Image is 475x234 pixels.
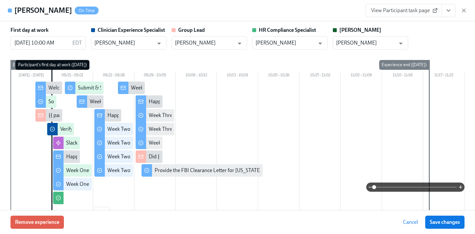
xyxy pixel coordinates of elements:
div: 09/15 – 09/21 [52,72,93,80]
a: View Participant task page [366,4,442,17]
div: Participant's first day at work ([DATE]) [15,60,89,70]
div: 11/17 – 11/23 [423,72,465,80]
div: [DATE] – [DATE] [10,72,52,80]
div: 11/03 – 11/09 [341,72,382,80]
button: Open [396,38,406,49]
div: 09/29 – 10/05 [134,72,176,80]
div: 10/13 – 10/19 [217,72,258,80]
div: Week Three: Ethics, Conduct, & Legal Responsibilities (~5 hours to complete) [149,126,319,133]
div: Provide the FBI Clearance Letter for [US_STATE] [155,167,261,174]
div: Slack Invites [66,139,93,146]
div: 10/20 – 10/26 [258,72,299,80]
div: {{ participant.fullName }} has started onboarding [48,112,158,119]
span: Cancel [403,219,418,225]
span: Save changes [430,219,460,225]
div: Week Three: Cultural Competence & Special Populations (~3 hours to complete) [149,112,326,119]
div: Happy First Day! [66,153,103,160]
strong: [PERSON_NAME] [339,27,381,33]
button: Open [154,38,164,49]
strong: HR Compliance Specialist [259,27,316,33]
strong: Group Lead [178,27,205,33]
button: Save changes [425,216,465,229]
div: Experience end ([DATE]) [379,60,429,70]
h4: [PERSON_NAME] [14,6,72,15]
div: Happy Week Two! [107,112,148,119]
label: First day at work [10,27,48,34]
span: On Time [75,8,99,13]
div: Verify Elation for {{ participant.fullName }} [60,126,154,133]
div: Week One: Essential Compliance Tasks (~6.5 hours to complete) [66,181,208,188]
strong: Clinician Experience Specialist [98,27,165,33]
div: Week Two: Get To Know Your Role (~4 hours to complete) [107,139,235,146]
div: Week Two Onboarding Recap! [131,84,199,91]
button: Open [315,38,325,49]
span: 1 [98,209,106,216]
button: 1 [94,207,110,218]
div: Welcome To The Charlie Health Team! [48,84,134,91]
p: EDT [72,39,82,47]
div: Week One Onboarding Recap! [90,98,158,105]
button: Remove experience [10,216,64,229]
div: 09/22 – 09/28 [93,72,134,80]
div: 10/06 – 10/12 [176,72,217,80]
div: Week Three: Final Onboarding Tasks (~1.5 hours to complete) [149,139,285,146]
div: Submit & Sign The [US_STATE] Disclosure Form (Time Sensitive!) and the [US_STATE] Background Check [78,84,311,91]
div: 11/10 – 11/16 [382,72,423,80]
div: Week Two: Core Compliance Tasks (~ 4 hours) [107,126,209,133]
div: Week One: Welcome To Charlie Health Tasks! (~3 hours to complete) [66,167,218,174]
span: Remove experience [15,219,59,225]
button: Cancel [398,216,423,229]
span: View Participant task page [371,7,436,14]
div: Software Set-Up [48,98,85,105]
div: Week Two: Compliance Crisis Response (~1.5 hours to complete) [107,167,251,174]
div: 10/27 – 11/02 [299,72,341,80]
div: Happy Final Week of Onboarding! [149,98,225,105]
button: Open [235,38,245,49]
div: Did {{ participant.fullName }} Schedule A Meet & Greet? [149,153,273,160]
div: Week Two: Core Processes (~1.25 hours to complete) [107,153,224,160]
button: View task page [442,4,455,17]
